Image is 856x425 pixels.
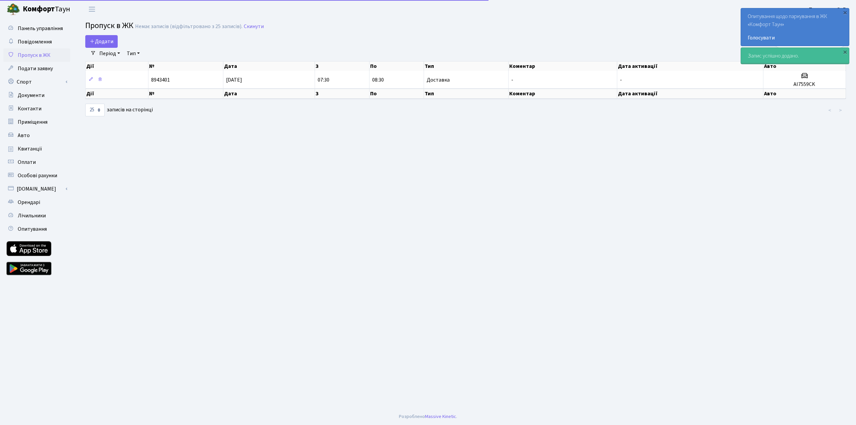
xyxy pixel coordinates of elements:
div: Немає записів (відфільтровано з 25 записів). [135,23,242,30]
span: Приміщення [18,118,47,126]
span: Панель управління [18,25,63,32]
th: По [369,89,424,99]
span: Квитанції [18,145,42,152]
a: Орендарі [3,196,70,209]
th: Дата [223,62,315,71]
span: Орендарі [18,199,40,206]
a: Контакти [3,102,70,115]
th: Авто [763,62,846,71]
a: Квитанції [3,142,70,155]
a: Приміщення [3,115,70,129]
a: Оплати [3,155,70,169]
span: Лічильники [18,212,46,219]
a: Документи [3,89,70,102]
th: Дата активації [617,62,763,71]
a: [DOMAIN_NAME] [3,182,70,196]
th: № [148,89,223,99]
a: Лічильники [3,209,70,222]
span: - [620,76,622,84]
th: По [369,62,424,71]
th: Тип [424,62,509,71]
th: З [315,62,369,71]
th: Коментар [509,62,617,71]
span: Опитування [18,225,47,233]
b: Комфорт [23,4,55,14]
div: Запис успішно додано. [741,48,849,64]
th: Тип [424,89,509,99]
button: Переключити навігацію [84,4,100,15]
span: - [511,76,513,84]
img: logo.png [7,3,20,16]
a: Опитування [3,222,70,236]
span: Пропуск в ЖК [18,51,50,59]
span: Повідомлення [18,38,52,45]
a: Спорт [3,75,70,89]
a: Пропуск в ЖК [3,48,70,62]
th: Авто [763,89,846,99]
th: Коментар [509,89,617,99]
a: Період [97,48,123,59]
span: Особові рахунки [18,172,57,179]
th: Дата [223,89,315,99]
span: [DATE] [226,76,242,84]
th: № [148,62,223,71]
th: З [315,89,369,99]
span: Доставка [427,77,450,83]
div: × [842,48,848,55]
th: Дії [86,62,148,71]
select: записів на сторінці [85,104,105,116]
span: Документи [18,92,44,99]
span: Контакти [18,105,41,112]
a: Massive Kinetic [425,413,456,420]
span: Авто [18,132,30,139]
span: Подати заявку [18,65,53,72]
a: Голосувати [748,34,842,42]
span: 07:30 [318,76,329,84]
span: 8943401 [151,76,170,84]
th: Дії [86,89,148,99]
h5: AI7559CK [766,81,843,88]
span: Оплати [18,158,36,166]
span: Пропуск в ЖК [85,20,133,31]
span: Таун [23,4,70,15]
a: Особові рахунки [3,169,70,182]
th: Дата активації [617,89,763,99]
b: Прищепна О. В. [809,6,848,13]
a: Авто [3,129,70,142]
span: Додати [90,38,113,45]
div: × [842,9,848,16]
a: Подати заявку [3,62,70,75]
label: записів на сторінці [85,104,153,116]
a: Повідомлення [3,35,70,48]
a: Панель управління [3,22,70,35]
a: Прищепна О. В. [809,5,848,13]
a: Додати [85,35,118,48]
div: Розроблено . [399,413,457,420]
a: Скинути [244,23,264,30]
div: Опитування щодо паркування в ЖК «Комфорт Таун» [741,8,849,46]
a: Тип [124,48,142,59]
span: 08:30 [372,76,384,84]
